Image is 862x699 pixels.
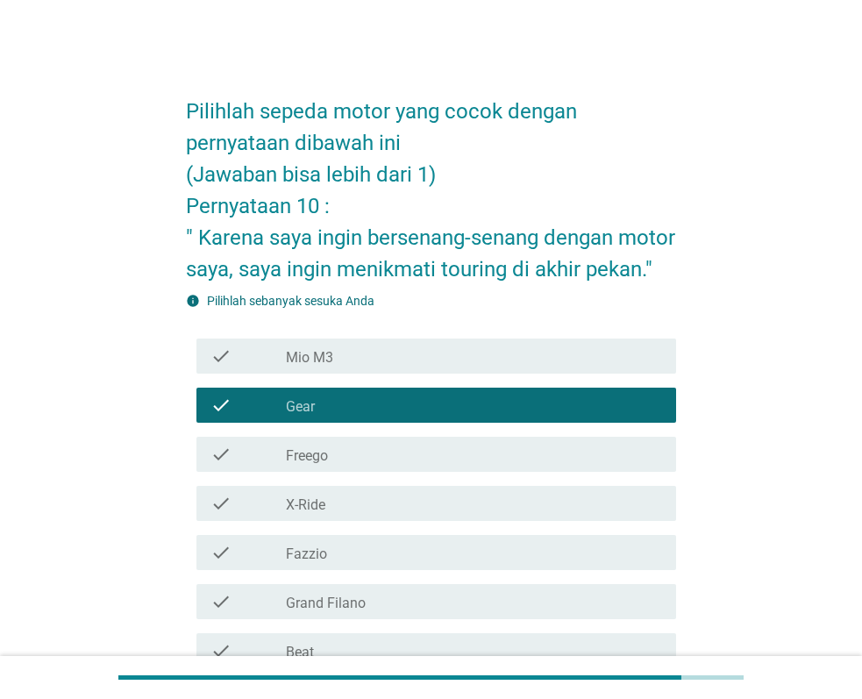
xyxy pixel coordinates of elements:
i: check [210,493,232,514]
i: check [210,640,232,661]
h2: Pilihlah sepeda motor yang cocok dengan pernyataan dibawah ini (Jawaban bisa lebih dari 1) Pernya... [186,78,676,285]
label: Gear [286,398,315,416]
label: Freego [286,447,328,465]
i: info [186,294,200,308]
i: check [210,444,232,465]
label: Grand Filano [286,595,366,612]
i: check [210,395,232,416]
label: X-Ride [286,496,325,514]
i: check [210,542,232,563]
label: Pilihlah sebanyak sesuka Anda [207,294,374,308]
label: Mio M3 [286,349,333,367]
i: check [210,346,232,367]
label: Beat [286,644,314,661]
i: check [210,591,232,612]
label: Fazzio [286,546,327,563]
